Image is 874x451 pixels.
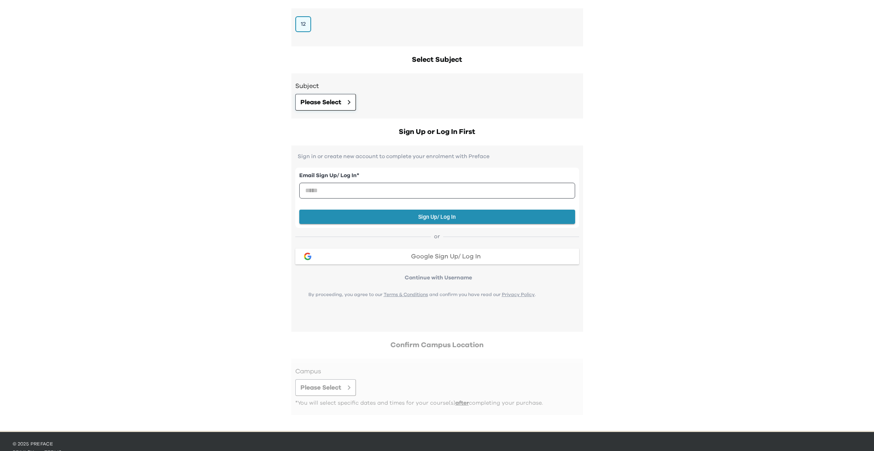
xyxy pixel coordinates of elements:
[303,252,312,261] img: google login
[384,292,428,297] a: Terms & Conditions
[411,253,481,260] span: Google Sign Up/ Log In
[295,16,311,32] button: 12
[291,126,583,138] h2: Sign Up or Log In First
[431,233,443,241] span: or
[295,81,579,91] h3: Subject
[299,210,575,224] button: Sign Up/ Log In
[295,291,549,298] p: By proceeding, you agree to our and confirm you have read our .
[299,172,575,180] label: Email Sign Up/ Log In *
[13,441,861,447] p: © 2025 Preface
[298,274,579,282] p: Continue with Username
[291,54,583,65] h2: Select Subject
[502,292,535,297] a: Privacy Policy
[300,97,341,107] span: Please Select
[295,248,579,264] button: google loginGoogle Sign Up/ Log In
[291,340,583,351] h2: Confirm Campus Location
[295,153,579,160] p: Sign in or create new account to complete your enrolment with Preface
[295,94,356,111] button: Please Select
